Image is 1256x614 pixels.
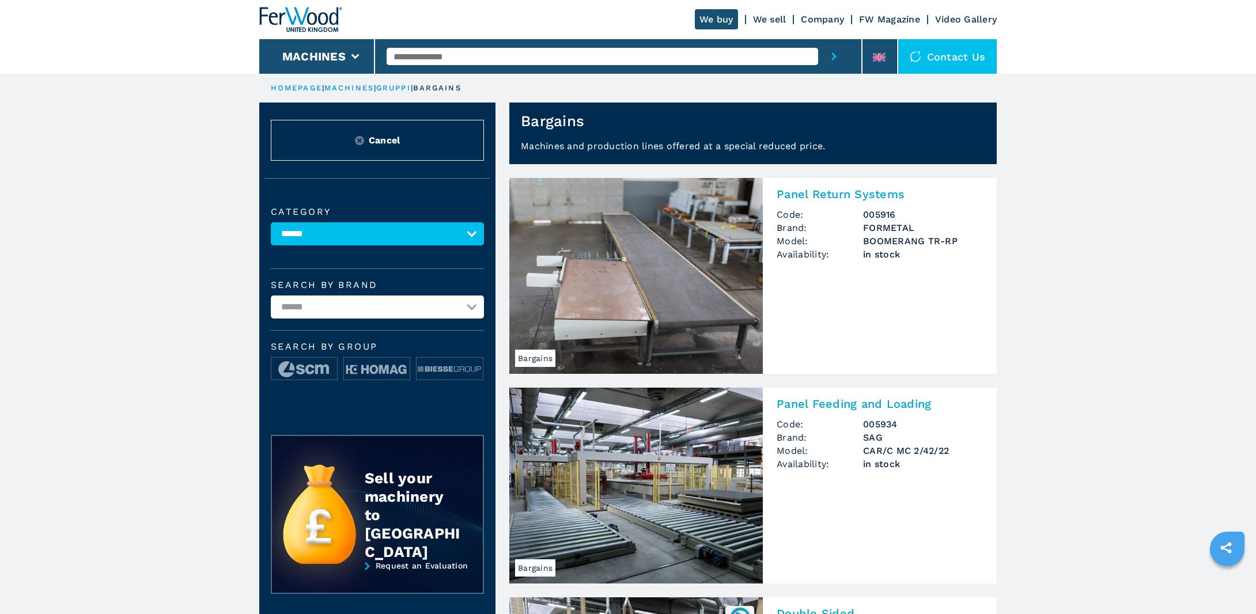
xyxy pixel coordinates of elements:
[910,51,921,62] img: Contact us
[259,7,342,32] img: Ferwood
[859,14,920,25] a: FW Magazine
[1207,562,1247,605] iframe: Chat
[509,178,997,374] a: Panel Return Systems FORMETAL BOOMERANG TR-RPBargainsPanel Return SystemsCode:005916Brand:FORMETA...
[271,358,337,381] img: image
[324,84,374,92] a: machines
[695,9,738,29] a: We buy
[863,418,983,431] h3: 005934
[863,457,983,471] span: in stock
[413,83,461,93] p: bargains
[515,350,555,367] span: Bargains
[777,418,863,431] span: Code:
[777,248,863,261] span: Availability:
[777,208,863,221] span: Code:
[777,234,863,248] span: Model:
[271,84,322,92] a: HOMEPAGE
[509,178,763,374] img: Panel Return Systems FORMETAL BOOMERANG TR-RP
[376,84,411,92] a: gruppi
[509,388,763,583] img: Panel Feeding and Loading SAG CAR/C MC 2/42/22
[777,397,983,411] h2: Panel Feeding and Loading
[515,559,555,577] span: Bargains
[777,187,983,201] h2: Panel Return Systems
[777,431,863,444] span: Brand:
[863,208,983,221] h3: 005916
[863,221,983,234] h3: FORMETAL
[801,14,844,25] a: Company
[863,444,983,457] h3: CAR/C MC 2/42/22
[355,136,364,145] img: Reset
[417,358,482,381] img: image
[322,84,324,92] span: |
[271,342,484,351] span: Search by group
[777,444,863,457] span: Model:
[509,388,997,583] a: Panel Feeding and Loading SAG CAR/C MC 2/42/22BargainsPanel Feeding and LoadingCode:005934Brand:S...
[271,207,484,217] label: Category
[271,281,484,290] label: Search by brand
[1212,533,1240,562] a: sharethis
[365,469,460,561] div: Sell your machinery to [GEOGRAPHIC_DATA]
[818,39,850,74] button: submit-button
[271,120,484,161] button: ResetCancel
[753,14,786,25] a: We sell
[863,234,983,248] h3: BOOMERANG TR-RP
[374,84,376,92] span: |
[777,221,863,234] span: Brand:
[369,134,400,147] span: Cancel
[509,139,997,164] p: Machines and production lines offered at a special reduced price.
[898,39,997,74] div: Contact us
[863,431,983,444] h3: SAG
[271,561,484,602] a: Request an Evaluation
[777,457,863,471] span: Availability:
[521,112,584,130] h1: Bargains
[411,84,413,92] span: |
[935,14,997,25] a: Video Gallery
[282,50,346,63] button: Machines
[344,358,410,381] img: image
[863,248,983,261] span: in stock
